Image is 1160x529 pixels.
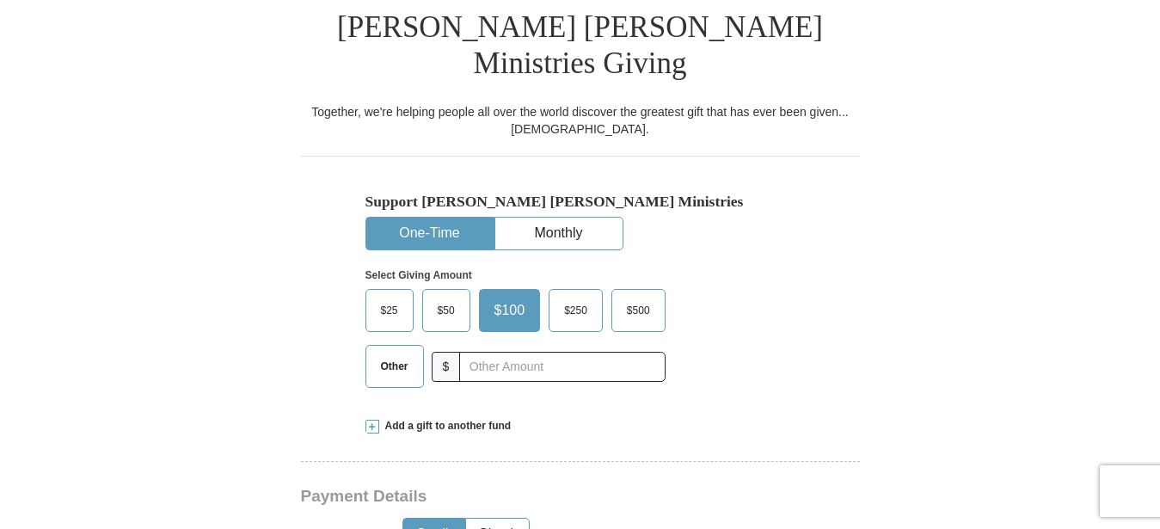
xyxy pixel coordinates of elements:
span: $ [432,352,461,382]
span: $100 [486,298,534,323]
h3: Payment Details [301,487,740,507]
span: Add a gift to another fund [379,419,512,434]
span: $250 [555,298,596,323]
button: Monthly [495,218,623,249]
strong: Select Giving Amount [365,269,472,281]
h5: Support [PERSON_NAME] [PERSON_NAME] Ministries [365,193,795,211]
div: Together, we're helping people all over the world discover the greatest gift that has ever been g... [301,103,860,138]
span: Other [372,354,417,379]
span: $50 [429,298,463,323]
input: Other Amount [459,352,665,382]
span: $25 [372,298,407,323]
span: $500 [618,298,659,323]
button: One-Time [366,218,494,249]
